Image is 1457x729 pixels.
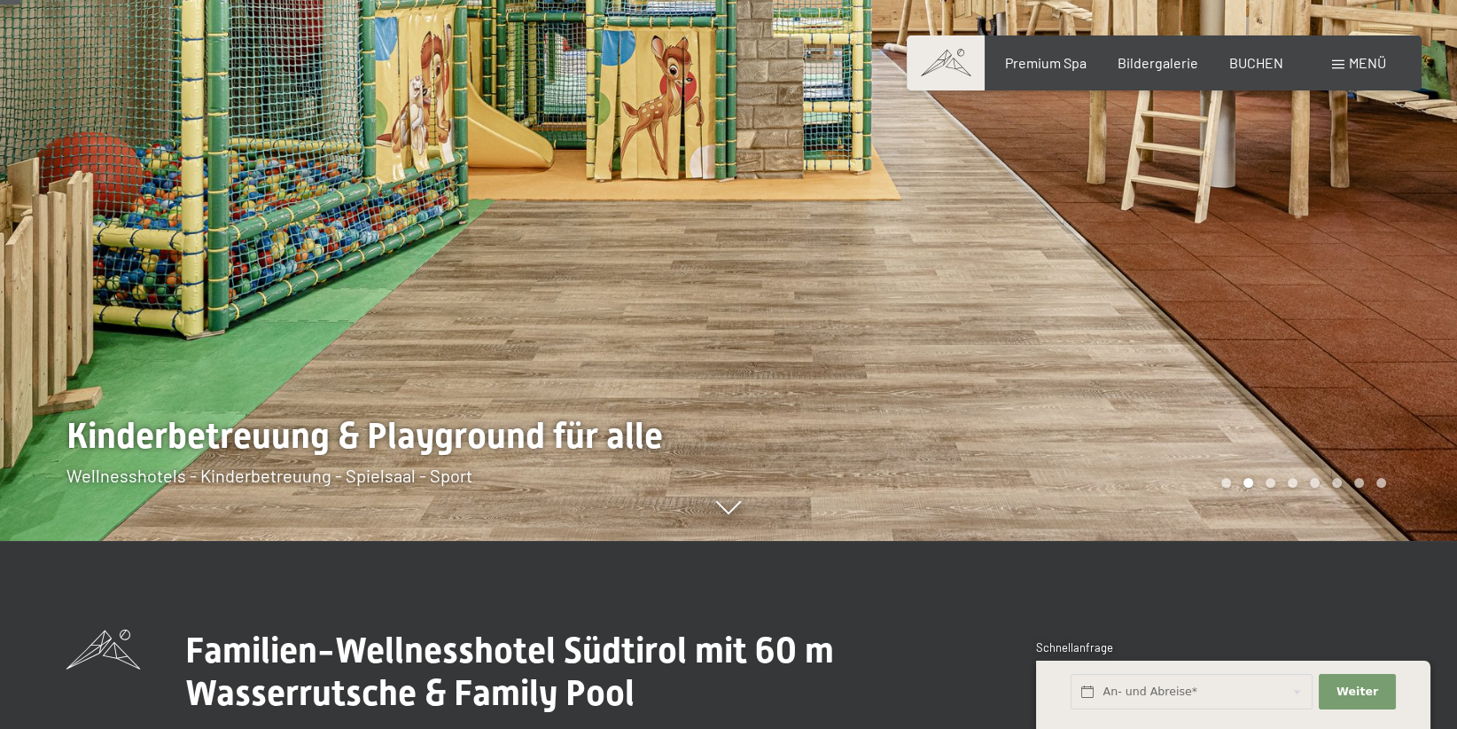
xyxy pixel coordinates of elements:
a: Bildergalerie [1118,54,1198,71]
div: Carousel Page 1 [1221,478,1231,488]
div: Carousel Page 2 (Current Slide) [1243,478,1253,488]
div: Carousel Page 6 [1332,478,1342,488]
span: Weiter [1336,684,1378,700]
span: Schnellanfrage [1036,640,1113,655]
span: Menü [1349,54,1386,71]
div: Carousel Page 5 [1310,478,1320,488]
div: Carousel Pagination [1215,478,1386,488]
span: Familien-Wellnesshotel Südtirol mit 60 m Wasserrutsche & Family Pool [185,630,834,714]
button: Weiter [1319,674,1395,710]
div: Carousel Page 3 [1266,478,1275,488]
div: Carousel Page 7 [1354,478,1364,488]
div: Carousel Page 4 [1288,478,1297,488]
a: Premium Spa [1004,54,1086,71]
a: BUCHEN [1229,54,1283,71]
div: Carousel Page 8 [1376,478,1386,488]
